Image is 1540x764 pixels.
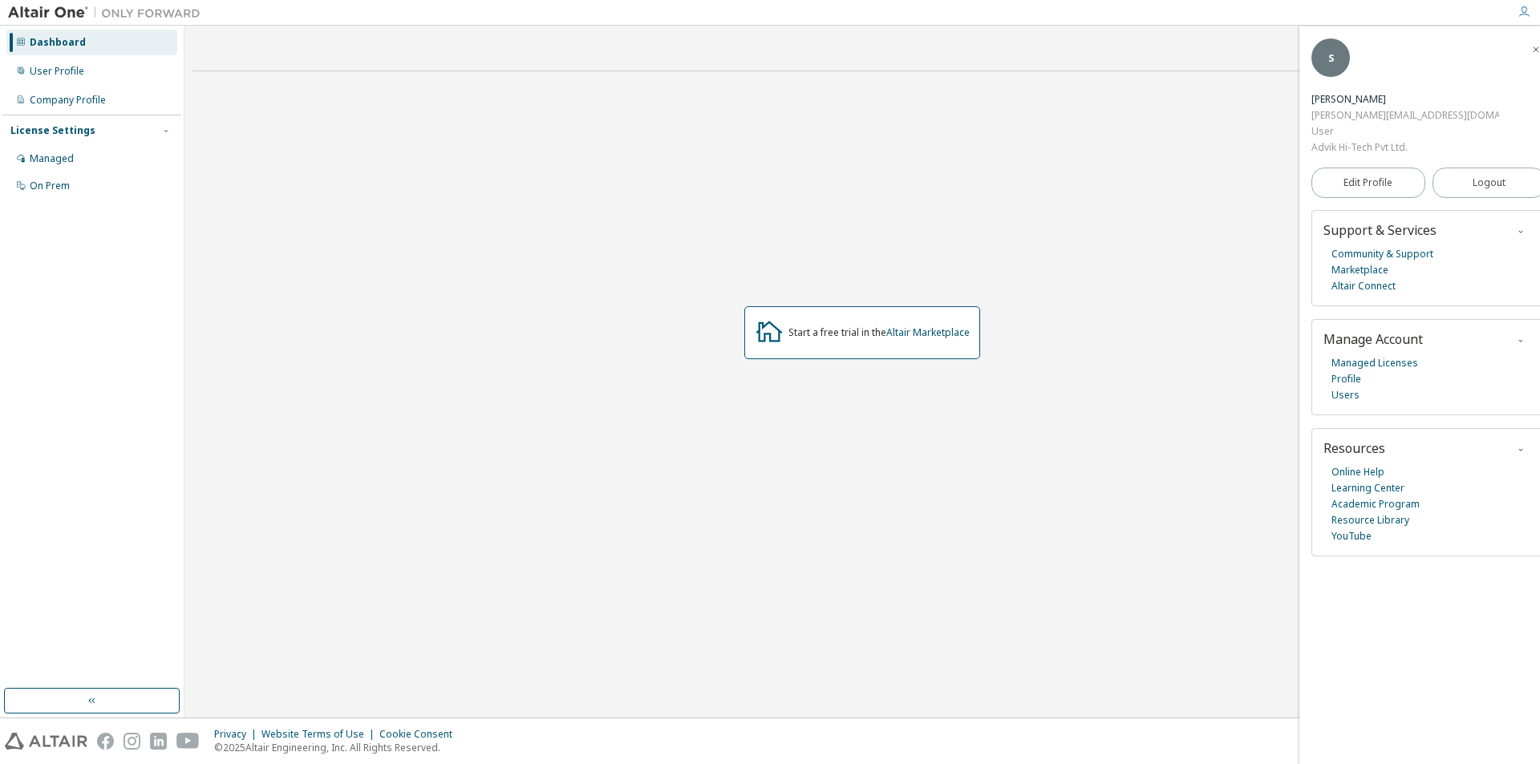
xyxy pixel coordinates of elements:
[1323,330,1423,348] span: Manage Account
[1473,175,1506,191] span: Logout
[30,36,86,49] div: Dashboard
[1331,480,1404,496] a: Learning Center
[30,94,106,107] div: Company Profile
[1331,496,1420,512] a: Academic Program
[1323,221,1437,239] span: Support & Services
[1331,355,1418,371] a: Managed Licenses
[1331,262,1388,278] a: Marketplace
[886,325,970,339] a: Altair Marketplace
[1311,107,1499,123] div: [PERSON_NAME][EMAIL_ADDRESS][DOMAIN_NAME]
[8,5,209,21] img: Altair One
[5,733,87,750] img: altair_logo.svg
[1343,176,1392,189] span: Edit Profile
[1331,371,1361,387] a: Profile
[1323,439,1385,457] span: Resources
[10,124,95,137] div: License Settings
[1311,91,1499,107] div: Suhas Gudhate
[1331,387,1360,403] a: Users
[30,65,84,78] div: User Profile
[124,733,140,750] img: instagram.svg
[97,733,114,750] img: facebook.svg
[1331,246,1433,262] a: Community & Support
[30,180,70,192] div: On Prem
[214,741,462,754] p: © 2025 Altair Engineering, Inc. All Rights Reserved.
[1311,123,1499,139] div: User
[1328,51,1334,65] span: S
[788,326,970,339] div: Start a free trial in the
[1311,168,1425,198] a: Edit Profile
[150,733,167,750] img: linkedin.svg
[1311,139,1499,156] div: Advik Hi-Tech Pvt Ltd.
[214,728,261,741] div: Privacy
[30,152,74,165] div: Managed
[1331,528,1372,544] a: YouTube
[261,728,379,741] div: Website Terms of Use
[1331,464,1384,480] a: Online Help
[1331,512,1409,528] a: Resource Library
[1331,278,1396,294] a: Altair Connect
[176,733,200,750] img: youtube.svg
[379,728,462,741] div: Cookie Consent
